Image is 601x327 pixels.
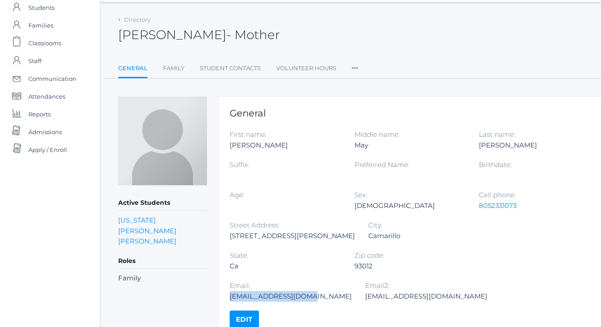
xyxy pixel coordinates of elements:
[28,34,61,52] span: Classrooms
[118,273,207,283] li: Family
[28,52,41,70] span: Staff
[230,140,341,151] div: [PERSON_NAME]
[368,231,480,241] div: Camarillo
[28,88,65,105] span: Attendances
[28,105,51,123] span: Reports
[230,251,248,259] label: State:
[479,191,516,199] label: Cell phone:
[354,130,400,139] label: Middle name:
[118,216,176,235] a: [US_STATE][PERSON_NAME]
[368,221,382,229] label: City:
[276,60,336,77] a: Volunteer Hours
[230,191,244,199] label: Age:
[354,251,384,259] label: Zip code:
[354,200,466,211] div: [DEMOGRAPHIC_DATA]
[230,221,279,229] label: Street Address:
[354,261,466,271] div: 93012
[479,201,517,210] a: 8052331073
[28,16,53,34] span: Families
[365,291,487,302] div: [EMAIL_ADDRESS][DOMAIN_NAME]
[118,237,176,245] a: [PERSON_NAME]
[479,140,590,151] div: [PERSON_NAME]
[28,123,62,141] span: Admissions
[230,130,267,139] label: First name:
[354,160,410,169] label: Preferred Name:
[28,141,67,159] span: Apply / Enroll
[118,254,207,269] h5: Roles
[230,160,249,169] label: Suffix:
[118,60,147,79] a: General
[200,60,261,77] a: Student Contacts
[365,281,389,290] label: Email2:
[230,281,250,290] label: Email:
[230,231,355,241] div: [STREET_ADDRESS][PERSON_NAME]
[118,195,207,211] h5: Active Students
[227,27,280,42] span: - Mother
[230,261,341,271] div: Ca
[354,140,466,151] div: May
[354,191,367,199] label: Sex:
[163,60,184,77] a: Family
[118,28,280,42] h2: [PERSON_NAME]
[124,16,151,23] a: Directory
[479,160,512,169] label: Birthdate:
[230,291,352,302] div: [EMAIL_ADDRESS][DOMAIN_NAME]
[479,130,515,139] label: Last name:
[118,96,207,185] img: Katie Lee
[28,70,76,88] span: Communication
